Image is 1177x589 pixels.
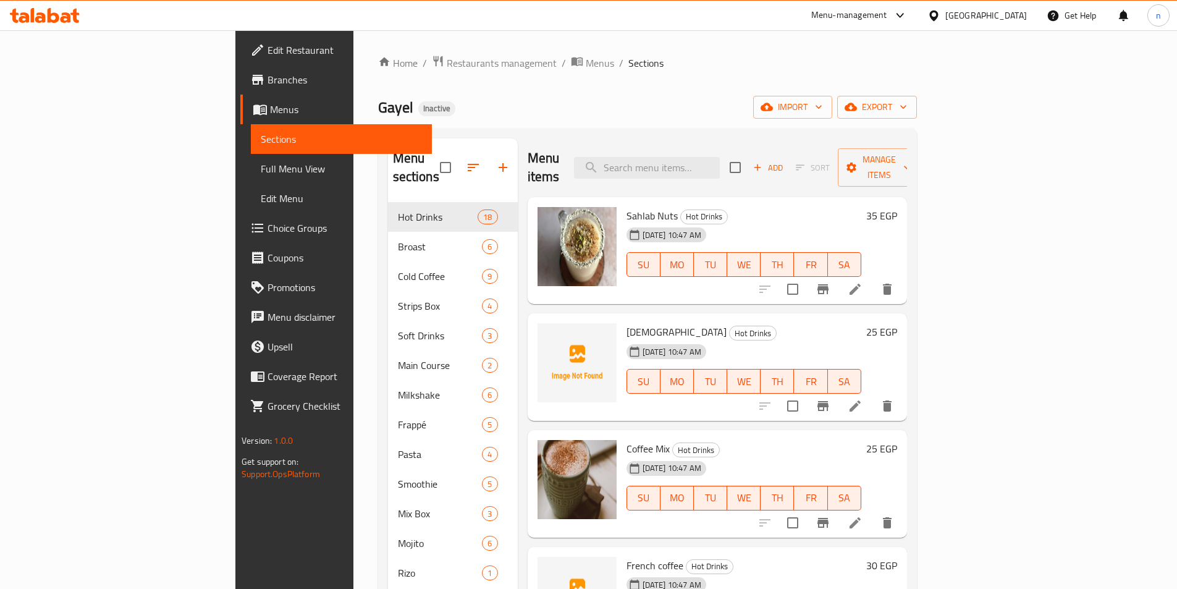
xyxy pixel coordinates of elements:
span: Select to update [780,393,806,419]
span: Broast [398,239,483,254]
div: items [482,536,497,551]
span: WE [732,373,756,391]
div: Main Course [398,358,483,373]
button: FR [794,486,827,511]
button: MO [660,486,694,511]
span: Select section first [788,158,838,177]
button: Branch-specific-item [808,391,838,421]
img: Sahlab Nuts [538,207,617,286]
span: n [1156,9,1161,22]
span: MO [665,256,689,274]
span: export [847,100,907,115]
span: Frappé [398,417,483,432]
div: Cold Coffee9 [388,261,518,291]
button: Branch-specific-item [808,508,838,538]
a: Menu disclaimer [240,302,432,332]
a: Support.OpsPlatform [242,466,320,482]
span: Menus [270,102,422,117]
a: Promotions [240,273,432,302]
span: import [763,100,822,115]
div: Soft Drinks3 [388,321,518,350]
span: TH [766,373,789,391]
li: / [619,56,623,70]
span: 6 [483,241,497,253]
a: Edit Restaurant [240,35,432,65]
span: Version: [242,433,272,449]
span: SA [833,489,856,507]
span: [DATE] 10:47 AM [638,229,706,241]
button: Branch-specific-item [808,274,838,304]
a: Restaurants management [432,55,557,71]
span: Sahlab Nuts [626,206,678,225]
button: MO [660,369,694,394]
span: Add [751,161,785,175]
button: SU [626,252,660,277]
div: Pasta4 [388,439,518,469]
span: 5 [483,419,497,431]
span: Sections [628,56,664,70]
span: [DATE] 10:47 AM [638,462,706,474]
span: Rizo [398,566,483,580]
span: WE [732,256,756,274]
span: SA [833,373,856,391]
button: SU [626,486,660,511]
div: items [482,388,497,402]
div: Rizo1 [388,558,518,588]
button: delete [872,274,902,304]
span: SU [632,373,656,391]
span: Menu disclaimer [268,310,422,324]
div: Broast6 [388,232,518,261]
button: Add [748,158,788,177]
div: items [482,417,497,432]
span: FR [799,373,822,391]
span: Edit Restaurant [268,43,422,57]
div: Hot Drinks [672,443,720,457]
button: Manage items [838,148,921,187]
span: Hot Drinks [730,326,776,341]
span: Coverage Report [268,369,422,384]
span: Inactive [418,103,455,114]
span: 1 [483,567,497,579]
span: FR [799,256,822,274]
img: Harees [538,323,617,402]
span: SA [833,256,856,274]
a: Edit menu item [848,515,863,530]
div: Frappé5 [388,410,518,439]
span: Add item [748,158,788,177]
nav: breadcrumb [378,55,917,71]
a: Edit menu item [848,399,863,413]
span: TU [699,256,722,274]
span: 3 [483,508,497,520]
span: Sort sections [458,153,488,182]
span: SU [632,489,656,507]
div: Inactive [418,101,455,116]
span: MO [665,489,689,507]
button: SU [626,369,660,394]
a: Choice Groups [240,213,432,243]
span: Milkshake [398,388,483,402]
span: Coupons [268,250,422,265]
div: items [478,210,497,224]
span: 2 [483,360,497,371]
span: Hot Drinks [686,559,733,574]
h6: 25 EGP [866,323,897,341]
span: 4 [483,300,497,312]
button: SA [828,369,861,394]
span: TU [699,373,722,391]
button: TH [761,252,794,277]
div: items [482,506,497,521]
a: Edit Menu [251,184,432,213]
h2: Menu items [528,149,560,186]
h6: 25 EGP [866,440,897,457]
span: Menus [586,56,614,70]
span: 4 [483,449,497,460]
a: Full Menu View [251,154,432,184]
div: Hot Drinks [686,559,733,574]
button: MO [660,252,694,277]
span: Pasta [398,447,483,462]
span: 6 [483,538,497,549]
span: Select to update [780,276,806,302]
button: FR [794,369,827,394]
